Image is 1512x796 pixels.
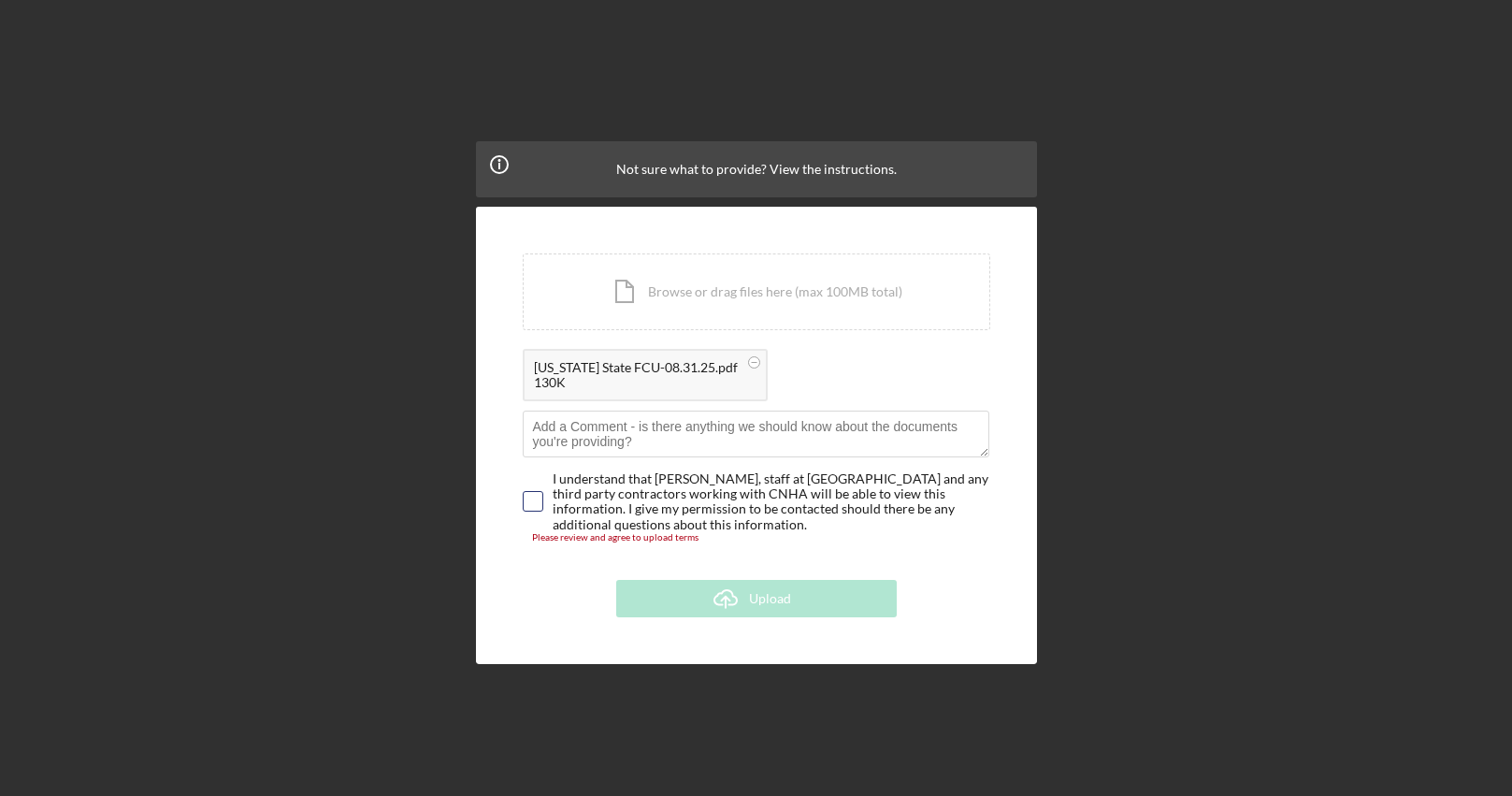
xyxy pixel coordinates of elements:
div: Upload [749,580,791,617]
button: Upload [616,580,897,617]
div: I understand that [PERSON_NAME], staff at [GEOGRAPHIC_DATA] and any third party contractors worki... [553,471,990,531]
div: 130K [534,375,738,390]
span: Not sure what to provide? View the instructions. [616,162,897,177]
div: [US_STATE] State FCU-08.31.25.pdf [534,360,738,375]
div: Please review and agree to upload terms [523,532,990,543]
